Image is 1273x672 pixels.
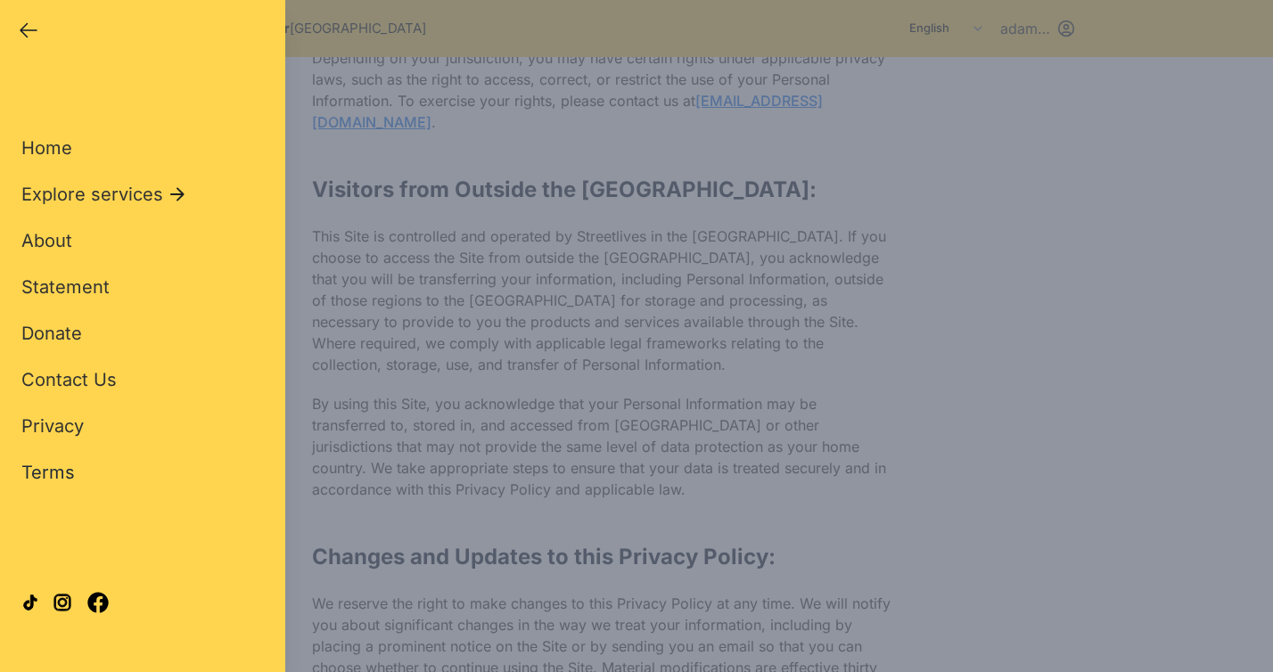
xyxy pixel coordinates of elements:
[21,367,117,392] a: Contact Us
[21,182,188,207] button: Explore services
[21,415,84,437] span: Privacy
[21,276,110,298] span: Statement
[21,137,72,159] span: Home
[21,462,75,483] span: Terms
[21,369,117,390] span: Contact Us
[21,460,75,485] a: Terms
[21,228,72,253] a: About
[21,414,84,438] a: Privacy
[21,182,163,207] span: Explore services
[21,321,82,346] a: Donate
[21,135,72,160] a: Home
[21,275,110,299] a: Statement
[21,323,82,344] span: Donate
[21,230,72,251] span: About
